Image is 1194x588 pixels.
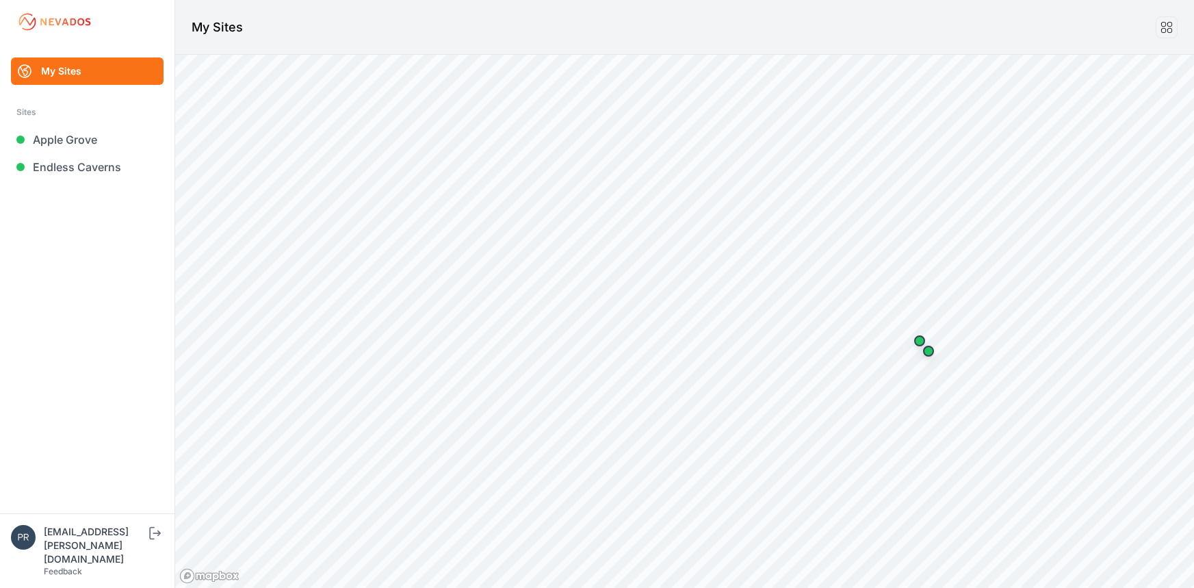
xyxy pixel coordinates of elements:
[11,57,164,85] a: My Sites
[11,153,164,181] a: Endless Caverns
[16,11,93,33] img: Nevados
[16,104,158,120] div: Sites
[44,566,82,576] a: Feedback
[44,525,146,566] div: [EMAIL_ADDRESS][PERSON_NAME][DOMAIN_NAME]
[179,568,239,584] a: Mapbox logo
[192,18,243,37] h1: My Sites
[11,525,36,550] img: przemyslaw.szewczyk@energix-group.com
[906,327,933,355] div: Map marker
[175,55,1194,588] canvas: Map
[11,126,164,153] a: Apple Grove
